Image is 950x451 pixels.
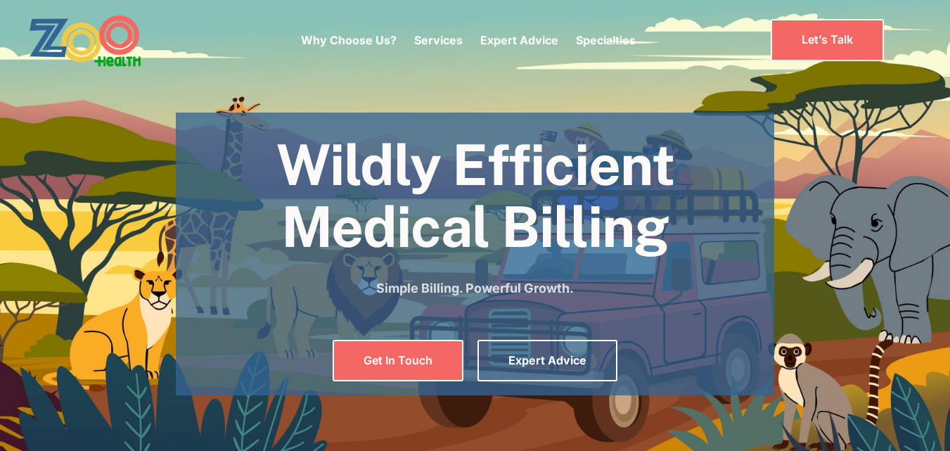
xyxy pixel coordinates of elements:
strong: Simple Billing. Powerful Growth. [376,281,574,296]
a: home [29,14,180,67]
h1: Wildly Efficient Medical Billing [176,134,774,258]
p: Services [414,32,463,49]
a: Expert Advice [480,33,558,47]
a: Expert Advice [477,340,617,381]
a: Get In Touch [333,340,463,381]
div: Services [414,11,463,70]
a: Let’s Talk [771,19,884,61]
a: Specialties [576,33,636,47]
div: Specialties [576,11,636,70]
a: Why Choose Us? [301,33,397,47]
